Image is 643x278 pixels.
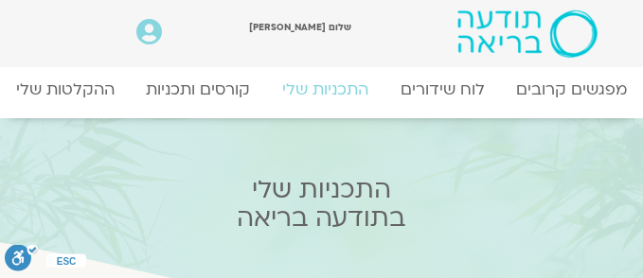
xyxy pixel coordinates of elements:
a: מפגשים קרובים [500,70,643,109]
a: קורסים ותכניות [131,70,267,109]
a: התכניות שלי [266,70,384,109]
h2: התכניות שלי בתודעה בריאה [47,176,596,233]
span: שלום [PERSON_NAME] [249,21,351,33]
a: לוח שידורים [384,70,501,109]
